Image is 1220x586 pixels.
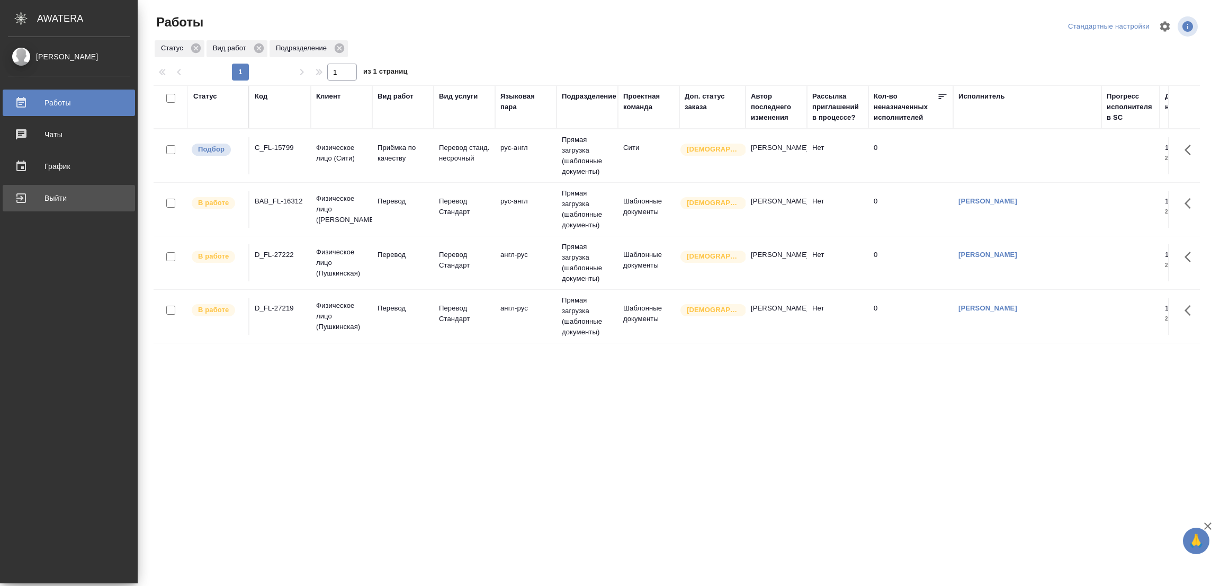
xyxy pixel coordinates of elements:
[958,251,1017,259] a: [PERSON_NAME]
[618,191,679,228] td: Шаблонные документы
[255,303,306,314] div: D_FL-27219
[3,121,135,148] a: Чаты
[1178,137,1204,163] button: Здесь прячутся важные кнопки
[255,91,267,102] div: Код
[687,144,740,155] p: [DEMOGRAPHIC_DATA]
[191,250,243,264] div: Исполнитель выполняет работу
[807,244,868,281] td: Нет
[746,244,807,281] td: [PERSON_NAME]
[618,298,679,335] td: Шаблонные документы
[8,127,130,143] div: Чаты
[687,251,740,262] p: [DEMOGRAPHIC_DATA]
[746,137,807,174] td: [PERSON_NAME]
[3,90,135,116] a: Работы
[1183,528,1209,554] button: 🙏
[439,250,490,271] p: Перевод Стандарт
[500,91,551,112] div: Языковая пара
[618,137,679,174] td: Сити
[1165,251,1185,259] p: 11.08,
[316,91,340,102] div: Клиент
[557,236,618,289] td: Прямая загрузка (шаблонные документы)
[161,43,187,54] p: Статус
[1165,304,1185,312] p: 11.08,
[685,91,740,112] div: Доп. статус заказа
[8,95,130,111] div: Работы
[1152,14,1178,39] span: Настроить таблицу
[207,40,267,57] div: Вид работ
[8,158,130,174] div: График
[868,137,953,174] td: 0
[1165,91,1197,112] div: Дата начала
[191,143,243,157] div: Можно подбирать исполнителей
[1165,207,1207,217] p: 2025
[255,250,306,260] div: D_FL-27222
[618,244,679,281] td: Шаблонные документы
[687,198,740,208] p: [DEMOGRAPHIC_DATA]
[378,303,428,314] p: Перевод
[868,244,953,281] td: 0
[439,143,490,164] p: Перевод станд. несрочный
[751,91,802,123] div: Автор последнего изменения
[198,305,229,315] p: В работе
[191,303,243,317] div: Исполнитель выполняет работу
[276,43,330,54] p: Подразделение
[807,191,868,228] td: Нет
[1165,260,1207,271] p: 2025
[378,250,428,260] p: Перевод
[495,298,557,335] td: англ-рус
[198,144,225,155] p: Подбор
[958,304,1017,312] a: [PERSON_NAME]
[1165,197,1185,205] p: 11.08,
[874,91,937,123] div: Кол-во неназначенных исполнителей
[807,137,868,174] td: Нет
[439,303,490,324] p: Перевод Стандарт
[213,43,250,54] p: Вид работ
[868,191,953,228] td: 0
[958,197,1017,205] a: [PERSON_NAME]
[495,244,557,281] td: англ-рус
[557,129,618,182] td: Прямая загрузка (шаблонные документы)
[37,8,138,29] div: AWATERA
[191,196,243,210] div: Исполнитель выполняет работу
[687,305,740,315] p: [DEMOGRAPHIC_DATA]
[495,191,557,228] td: рус-англ
[3,153,135,180] a: График
[363,65,408,81] span: из 1 страниц
[316,247,367,279] p: Физическое лицо (Пушкинская)
[316,300,367,332] p: Физическое лицо (Пушкинская)
[198,251,229,262] p: В работе
[270,40,348,57] div: Подразделение
[1107,91,1154,123] div: Прогресс исполнителя в SC
[812,91,863,123] div: Рассылка приглашений в процессе?
[8,51,130,63] div: [PERSON_NAME]
[495,137,557,174] td: рус-англ
[378,91,414,102] div: Вид работ
[439,196,490,217] p: Перевод Стандарт
[1165,144,1185,152] p: 12.08,
[1165,153,1207,164] p: 2025
[439,91,478,102] div: Вид услуги
[1178,191,1204,216] button: Здесь прячутся важные кнопки
[155,40,204,57] div: Статус
[3,185,135,211] a: Выйти
[958,91,1005,102] div: Исполнитель
[623,91,674,112] div: Проектная команда
[316,143,367,164] p: Физическое лицо (Сити)
[807,298,868,335] td: Нет
[255,143,306,153] div: C_FL-15799
[1178,298,1204,323] button: Здесь прячутся важные кнопки
[378,143,428,164] p: Приёмка по качеству
[255,196,306,207] div: BAB_FL-16312
[193,91,217,102] div: Статус
[1178,16,1200,37] span: Посмотреть информацию
[1065,19,1152,35] div: split button
[8,190,130,206] div: Выйти
[1178,244,1204,270] button: Здесь прячутся важные кнопки
[198,198,229,208] p: В работе
[1165,314,1207,324] p: 2025
[154,14,203,31] span: Работы
[746,191,807,228] td: [PERSON_NAME]
[557,290,618,343] td: Прямая загрузка (шаблонные документы)
[316,193,367,225] p: Физическое лицо ([PERSON_NAME])
[378,196,428,207] p: Перевод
